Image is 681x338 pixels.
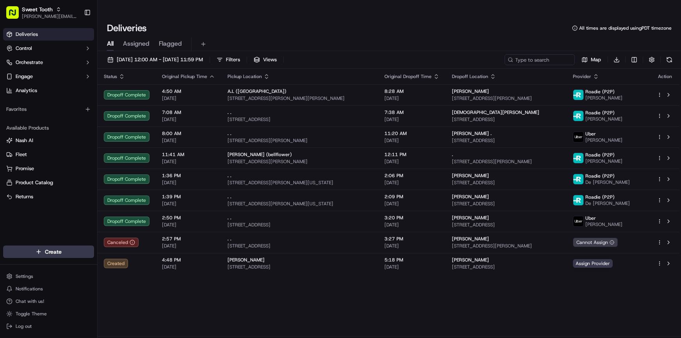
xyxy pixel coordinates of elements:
[384,264,439,270] span: [DATE]
[452,95,560,101] span: [STREET_ADDRESS][PERSON_NAME]
[3,283,94,294] button: Notifications
[505,54,575,65] input: Type to search
[16,165,34,172] span: Promise
[162,264,215,270] span: [DATE]
[16,73,33,80] span: Engage
[159,39,182,48] span: Flagged
[3,296,94,307] button: Chat with us!
[573,73,591,80] span: Provider
[16,31,38,38] span: Deliveries
[6,137,91,144] a: Nash AI
[228,173,231,179] span: . .
[228,236,231,242] span: . .
[3,321,94,332] button: Log out
[3,148,94,161] button: Fleet
[162,151,215,158] span: 11:41 AM
[452,173,489,179] span: [PERSON_NAME]
[16,193,33,200] span: Returns
[6,193,91,200] a: Returns
[162,88,215,94] span: 4:50 AM
[452,264,560,270] span: [STREET_ADDRESS]
[16,59,43,66] span: Orchestrate
[384,201,439,207] span: [DATE]
[384,173,439,179] span: 2:06 PM
[213,54,244,65] button: Filters
[585,131,596,137] span: Uber
[16,311,47,317] span: Toggle Theme
[162,130,215,137] span: 8:00 AM
[585,200,630,206] span: De [PERSON_NAME]
[16,151,27,158] span: Fleet
[162,201,215,207] span: [DATE]
[162,116,215,123] span: [DATE]
[578,54,605,65] button: Map
[16,137,33,144] span: Nash AI
[228,222,372,228] span: [STREET_ADDRESS]
[162,180,215,186] span: [DATE]
[104,238,139,247] button: Canceled
[3,122,94,134] div: Available Products
[384,116,439,123] span: [DATE]
[3,134,94,147] button: Nash AI
[3,103,94,116] div: Favorites
[228,158,372,165] span: [STREET_ADDRESS][PERSON_NAME]
[228,116,372,123] span: [STREET_ADDRESS]
[228,88,286,94] span: A.L ([GEOGRAPHIC_DATA])
[384,180,439,186] span: [DATE]
[591,56,601,63] span: Map
[452,194,489,200] span: [PERSON_NAME]
[452,257,489,263] span: [PERSON_NAME]
[162,173,215,179] span: 1:36 PM
[45,248,62,256] span: Create
[573,132,583,142] img: uber-new-logo.jpeg
[228,194,231,200] span: . .
[573,174,583,184] img: roadie-logo-v2.jpg
[107,22,147,34] h1: Deliveries
[3,28,94,41] a: Deliveries
[585,173,615,179] span: Roadie (P2P)
[452,236,489,242] span: [PERSON_NAME]
[573,259,613,268] span: Assign Provider
[452,151,453,158] span: .
[228,95,372,101] span: [STREET_ADDRESS][PERSON_NAME][PERSON_NAME]
[6,151,91,158] a: Fleet
[579,25,672,31] span: All times are displayed using PDT timezone
[384,243,439,249] span: [DATE]
[16,273,33,279] span: Settings
[573,195,583,205] img: roadie-logo-v2.jpg
[162,215,215,221] span: 2:50 PM
[573,153,583,163] img: roadie-logo-v2.jpg
[452,88,489,94] span: [PERSON_NAME]
[6,165,91,172] a: Promise
[162,243,215,249] span: [DATE]
[16,298,44,304] span: Chat with us!
[452,215,489,221] span: [PERSON_NAME]
[3,190,94,203] button: Returns
[162,257,215,263] span: 4:48 PM
[384,158,439,165] span: [DATE]
[452,201,560,207] span: [STREET_ADDRESS]
[228,130,231,137] span: . .
[228,137,372,144] span: [STREET_ADDRESS][PERSON_NAME]
[162,95,215,101] span: [DATE]
[107,39,114,48] span: All
[657,73,673,80] div: Action
[22,13,78,20] button: [PERSON_NAME][EMAIL_ADDRESS][DOMAIN_NAME]
[585,116,622,122] span: [PERSON_NAME]
[162,73,207,80] span: Original Pickup Time
[452,158,560,165] span: [STREET_ADDRESS][PERSON_NAME]
[3,308,94,319] button: Toggle Theme
[228,215,231,221] span: . .
[3,3,81,22] button: Sweet Tooth[PERSON_NAME][EMAIL_ADDRESS][DOMAIN_NAME]
[228,201,372,207] span: [STREET_ADDRESS][PERSON_NAME][US_STATE]
[16,87,37,94] span: Analytics
[384,215,439,221] span: 3:20 PM
[3,245,94,258] button: Create
[384,236,439,242] span: 3:27 PM
[228,264,372,270] span: [STREET_ADDRESS]
[228,257,265,263] span: [PERSON_NAME]
[22,5,53,13] button: Sweet Tooth
[123,39,149,48] span: Assigned
[573,216,583,226] img: uber-new-logo.jpeg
